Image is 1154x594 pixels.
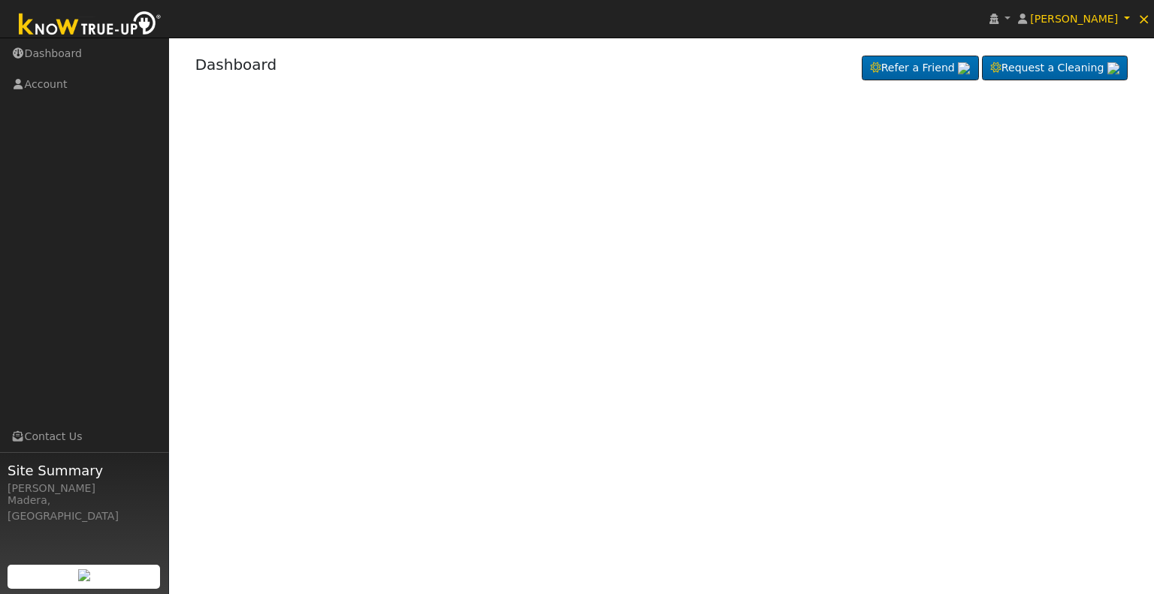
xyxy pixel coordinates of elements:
div: Madera, [GEOGRAPHIC_DATA] [8,493,161,524]
div: [PERSON_NAME] [8,481,161,496]
img: retrieve [78,569,90,581]
img: Know True-Up [11,8,169,42]
img: retrieve [958,62,970,74]
img: retrieve [1107,62,1119,74]
span: Site Summary [8,460,161,481]
a: Dashboard [195,56,277,74]
span: × [1137,10,1150,28]
a: Request a Cleaning [982,56,1128,81]
a: Refer a Friend [862,56,979,81]
span: [PERSON_NAME] [1030,13,1118,25]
